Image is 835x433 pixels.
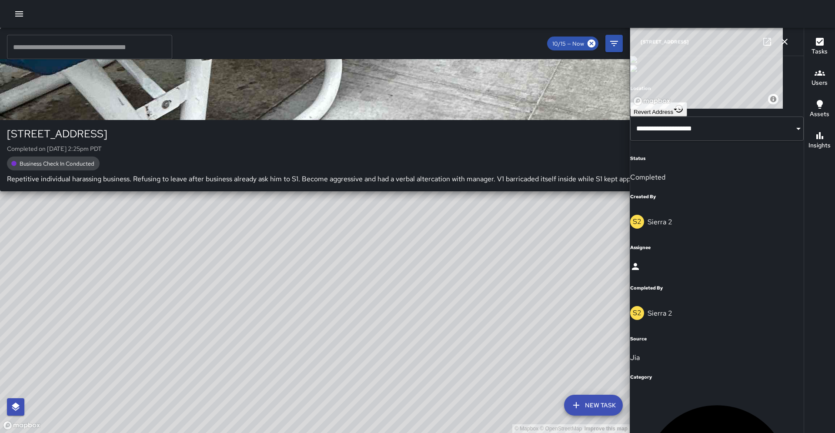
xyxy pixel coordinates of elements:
[804,63,835,94] button: Users
[812,47,828,57] h6: Tasks
[564,395,623,416] button: New Task
[633,216,641,227] p: S2
[547,40,589,47] span: 10/15 — Now
[633,308,641,318] p: S2
[547,37,598,50] div: 10/15 — Now
[792,123,805,135] button: Open
[804,94,835,125] button: Assets
[605,35,623,52] button: Filters
[808,141,831,150] h6: Insights
[804,125,835,157] button: Insights
[804,31,835,63] button: Tasks
[810,110,829,119] h6: Assets
[14,160,100,167] span: Business Check In Conducted
[812,78,828,88] h6: Users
